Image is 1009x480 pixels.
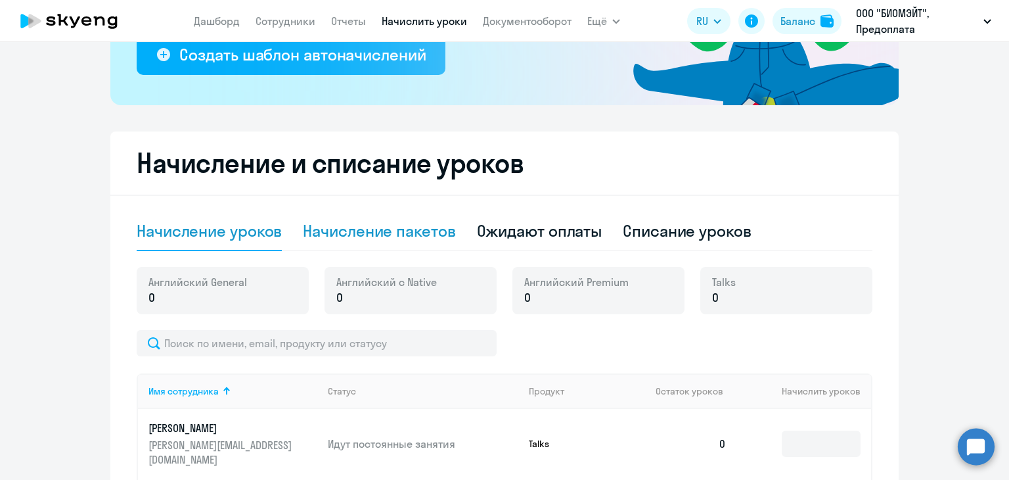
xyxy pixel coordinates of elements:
a: Начислить уроки [382,14,467,28]
span: 0 [712,289,719,306]
h2: Начисление и списание уроков [137,147,872,179]
span: Ещё [587,13,607,29]
img: balance [820,14,834,28]
p: [PERSON_NAME][EMAIL_ADDRESS][DOMAIN_NAME] [148,438,296,467]
div: Остаток уроков [656,385,737,397]
button: ООО "БИОМЭЙТ", Предоплата [849,5,998,37]
div: Имя сотрудника [148,385,317,397]
span: Английский Premium [524,275,629,289]
span: 0 [524,289,531,306]
div: Начисление пакетов [303,220,455,241]
th: Начислить уроков [737,373,871,409]
button: RU [687,8,730,34]
p: Talks [529,438,627,450]
div: Статус [328,385,518,397]
span: 0 [336,289,343,306]
p: ООО "БИОМЭЙТ", Предоплата [856,5,978,37]
p: [PERSON_NAME] [148,421,296,435]
div: Продукт [529,385,646,397]
button: Балансbalance [773,8,841,34]
input: Поиск по имени, email, продукту или статусу [137,330,497,356]
button: Создать шаблон автоначислений [137,36,445,75]
div: Начисление уроков [137,220,282,241]
div: Статус [328,385,356,397]
span: Talks [712,275,736,289]
p: Идут постоянные занятия [328,437,518,451]
div: Продукт [529,385,564,397]
div: Ожидают оплаты [477,220,602,241]
div: Создать шаблон автоначислений [179,44,426,65]
div: Баланс [780,13,815,29]
span: Английский с Native [336,275,437,289]
span: Остаток уроков [656,385,723,397]
button: Ещё [587,8,620,34]
a: Отчеты [331,14,366,28]
span: Английский General [148,275,247,289]
span: 0 [148,289,155,306]
div: Имя сотрудника [148,385,219,397]
a: Сотрудники [256,14,315,28]
a: Документооборот [483,14,572,28]
td: 0 [645,409,737,479]
a: Дашборд [194,14,240,28]
a: [PERSON_NAME][PERSON_NAME][EMAIL_ADDRESS][DOMAIN_NAME] [148,421,317,467]
div: Списание уроков [623,220,751,241]
span: RU [696,13,708,29]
